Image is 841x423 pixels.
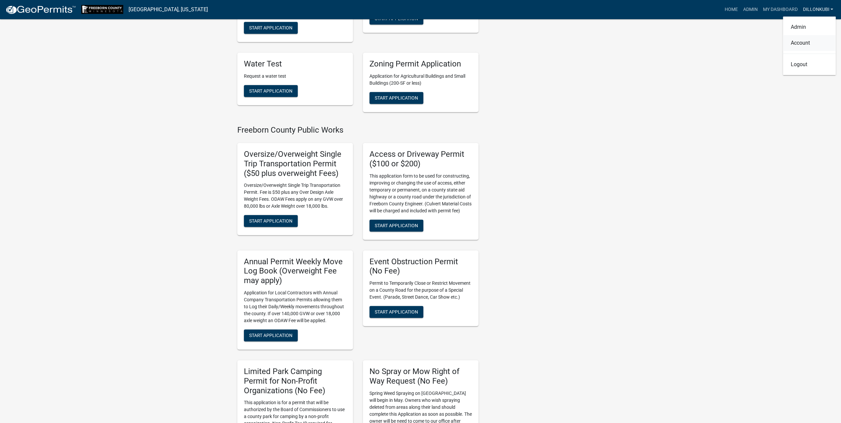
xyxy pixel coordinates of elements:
a: My Dashboard [760,3,800,16]
span: Start Application [249,333,292,338]
button: Start Application [244,329,298,341]
span: Start Application [375,16,418,21]
button: Start Application [244,85,298,97]
span: Start Application [375,309,418,315]
a: Account [783,35,836,51]
button: Start Application [244,215,298,227]
button: Start Application [369,220,423,232]
p: Request a water test [244,73,346,80]
span: Start Application [249,25,292,30]
h5: Oversize/Overweight Single Trip Transportation Permit ($50 plus overweight Fees) [244,149,346,178]
a: Admin [740,3,760,16]
button: Start Application [369,13,423,24]
h5: Event Obstruction Permit (No Fee) [369,257,472,276]
h5: Zoning Permit Application [369,59,472,69]
h4: Freeborn County Public Works [237,125,478,135]
p: Application for Agricultural Buildings and Small Buildings (200-SF or less) [369,73,472,87]
h5: No Spray or Mow Right of Way Request (No Fee) [369,367,472,386]
p: This application form to be used for constructing, improving or changing the use of access, eithe... [369,173,472,214]
h5: Access or Driveway Permit ($100 or $200) [369,149,472,169]
span: Start Application [375,223,418,228]
a: Admin [783,19,836,35]
button: Start Application [369,92,423,104]
h5: Annual Permit Weekly Move Log Book (Overweight Fee may apply) [244,257,346,285]
span: Start Application [249,88,292,94]
img: Freeborn County, Minnesota [81,5,123,14]
a: [GEOGRAPHIC_DATA], [US_STATE] [129,4,208,15]
button: Start Application [369,306,423,318]
h5: Water Test [244,59,346,69]
p: Oversize/Overweight Single Trip Transportation Permit. Fee is $50 plus any Over Design Axle Weigh... [244,182,346,210]
p: Application for Local Contractors with Annual Company Transportation Permits allowing them to Log... [244,289,346,324]
h5: Limited Park Camping Permit for Non-Profit Organizations (No Fee) [244,367,346,395]
span: Start Application [249,218,292,224]
a: Home [722,3,740,16]
span: Start Application [375,95,418,101]
a: dillonkubi [800,3,836,16]
p: Permit to Temporarily Close or Restrict Movement on a County Road for the purpose of a Special Ev... [369,280,472,301]
button: Start Application [244,22,298,34]
div: dillonkubi [783,17,836,75]
a: Logout [783,57,836,72]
